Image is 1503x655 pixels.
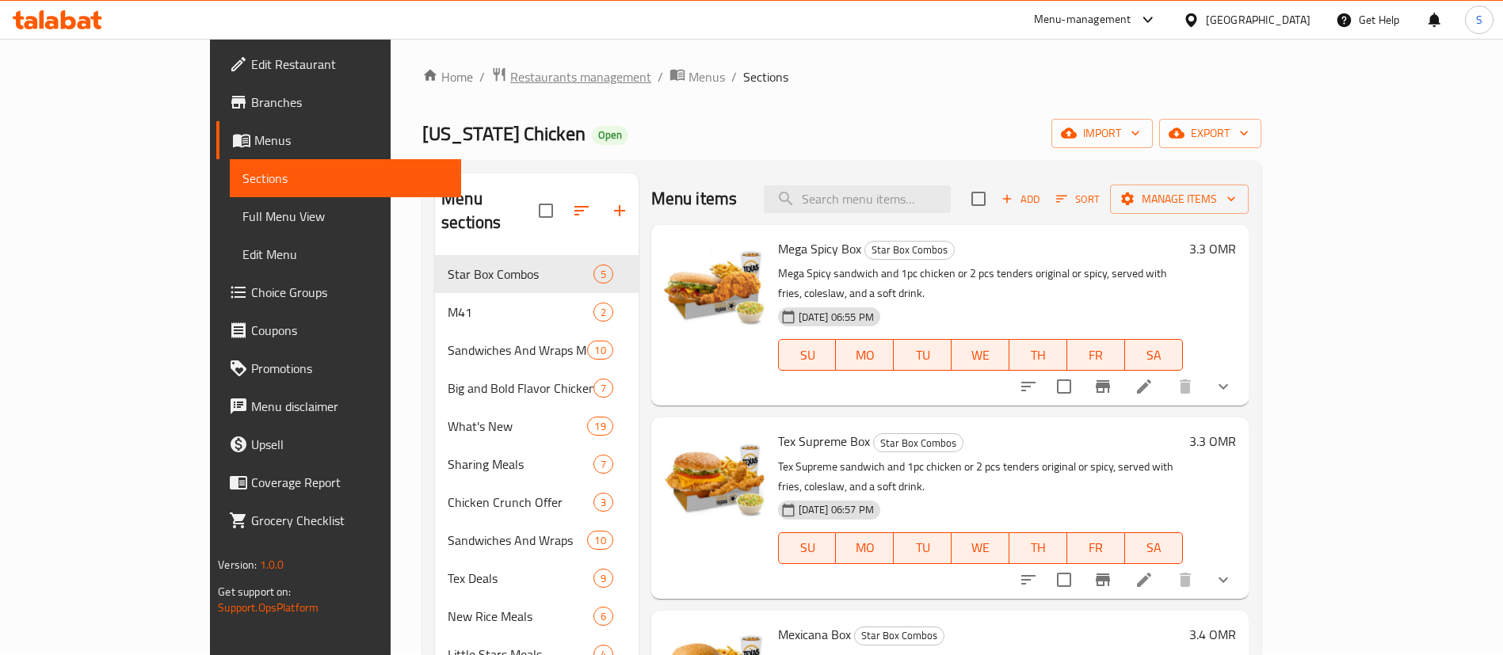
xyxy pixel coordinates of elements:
div: Tex Deals9 [435,559,639,597]
span: [US_STATE] Chicken [422,116,586,151]
span: Star Box Combos [448,265,593,284]
img: Tex Supreme Box [664,430,765,531]
span: 6 [594,609,612,624]
span: M41 [448,303,593,322]
span: Star Box Combos [874,434,963,452]
div: Sandwiches And Wraps10 [435,521,639,559]
div: Star Box Combos [854,626,944,645]
div: items [593,569,613,588]
div: Chicken Crunch Offer [448,493,593,512]
div: Chicken Crunch Offer3 [435,483,639,521]
a: Choice Groups [216,273,461,311]
span: Sort items [1046,187,1110,211]
span: Add [999,190,1042,208]
div: items [593,303,613,322]
div: Sandwiches And Wraps Meals10 [435,331,639,369]
button: Add [995,187,1046,211]
span: Sort sections [563,192,601,230]
a: Support.OpsPlatform [218,597,319,618]
button: SU [778,339,837,371]
div: Star Box Combos5 [435,255,639,293]
span: Coverage Report [251,473,448,492]
button: Branch-specific-item [1084,367,1122,406]
span: 2 [594,305,612,320]
a: Upsell [216,425,461,463]
button: import [1051,119,1153,148]
button: Branch-specific-item [1084,561,1122,599]
div: M412 [435,293,639,331]
div: Star Box Combos [873,433,963,452]
p: Mega Spicy sandwich and 1pc chicken or 2 pcs tenders original or spicy, served with fries, colesl... [778,264,1183,303]
span: TH [1016,536,1061,559]
a: Coupons [216,311,461,349]
span: Edit Menu [242,245,448,264]
button: delete [1166,367,1204,406]
button: show more [1204,367,1242,406]
button: export [1159,119,1261,148]
span: Edit Restaurant [251,55,448,74]
input: search [764,185,951,213]
span: FR [1074,536,1119,559]
div: Sharing Meals7 [435,445,639,483]
a: Edit Menu [230,235,461,273]
span: Sandwiches And Wraps [448,531,587,550]
a: Promotions [216,349,461,387]
span: Sharing Meals [448,455,593,474]
span: 7 [594,457,612,472]
span: Restaurants management [510,67,651,86]
span: Choice Groups [251,283,448,302]
a: Menus [216,121,461,159]
h6: 3.3 OMR [1189,238,1236,260]
span: TH [1016,344,1061,367]
span: [DATE] 06:55 PM [792,310,880,325]
button: WE [952,532,1009,564]
div: items [587,531,612,550]
a: Menu disclaimer [216,387,461,425]
button: Sort [1052,187,1104,211]
span: TU [900,344,945,367]
span: SU [785,536,830,559]
a: Edit menu item [1135,570,1154,589]
span: Promotions [251,359,448,378]
span: Mexicana Box [778,623,851,646]
button: TU [894,339,952,371]
h6: 3.3 OMR [1189,430,1236,452]
span: 5 [594,267,612,282]
h2: Menu sections [441,187,539,234]
span: Select to update [1047,563,1081,596]
span: Big and Bold Flavor Chicken Meals [448,379,593,398]
span: Branches [251,93,448,112]
span: Tex Supreme Box [778,429,870,453]
span: SU [785,344,830,367]
span: 19 [588,419,612,434]
span: Sections [242,169,448,188]
div: New Rice Meals6 [435,597,639,635]
a: Grocery Checklist [216,501,461,539]
li: / [658,67,663,86]
span: Menu disclaimer [251,397,448,416]
button: TH [1009,339,1067,371]
span: 7 [594,381,612,396]
img: Mega Spicy Box [664,238,765,339]
h2: Menu items [651,187,738,211]
span: SA [1131,344,1177,367]
span: MO [842,344,887,367]
button: TU [894,532,952,564]
button: TH [1009,532,1067,564]
span: 3 [594,495,612,510]
a: Full Menu View [230,197,461,235]
button: FR [1067,339,1125,371]
button: show more [1204,561,1242,599]
div: Open [592,126,628,145]
span: Open [592,128,628,142]
span: 1.0.0 [260,554,284,575]
span: 10 [588,343,612,358]
a: Sections [230,159,461,197]
span: Select to update [1047,370,1081,403]
span: Select section [962,182,995,215]
a: Menus [669,67,725,87]
span: What's New [448,417,587,436]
